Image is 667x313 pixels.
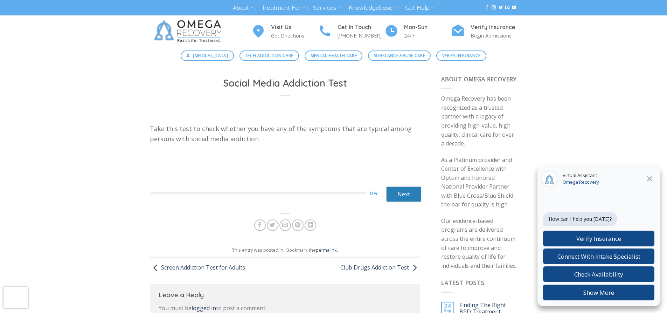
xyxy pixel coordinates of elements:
p: Omega Recovery has been recognized as a trusted partner with a legacy of providing high-value, hi... [441,94,517,148]
a: permalink [316,247,337,253]
a: Mental Health Care [305,50,362,61]
a: Tech Addiction Care [239,50,299,61]
div: 0 % [370,190,386,197]
span: Verify Insurance [442,52,481,59]
a: Substance Abuse Care [368,50,431,61]
span: About Omega Recovery [441,75,517,83]
a: Share on LinkedIn [305,219,316,231]
a: Services [313,1,341,14]
p: Get Directions [271,32,318,40]
footer: This entry was posted in . Bookmark the . [150,244,421,257]
a: Knowledgebase [349,1,397,14]
h1: Social Media Addiction Test [158,77,412,89]
a: Club Drugs Addiction Test [340,264,420,271]
h4: Get In Touch [338,23,384,32]
a: Visit Us Get Directions [251,23,318,40]
img: Omega Recovery [150,15,229,47]
a: Email to a Friend [279,219,291,231]
a: Follow on Instagram [492,5,496,10]
p: As a Platinum provider and Center of Excellence with Optum and honored National Provider Partner ... [441,156,517,210]
a: Verify Insurance Begin Admissions [451,23,517,40]
h3: Leave a Reply [159,290,412,300]
a: Treatment For [262,1,305,14]
a: Verify Insurance [436,50,486,61]
p: [PHONE_NUMBER] [338,32,384,40]
a: Share on Facebook [254,219,266,231]
a: Share on Twitter [267,219,278,231]
a: Screen Addiction Test for Adults [150,264,245,271]
p: Our evidence-based programs are delivered across the entire continuum of care to improve and rest... [441,217,517,271]
a: logged in [192,304,216,312]
p: 24/7 [404,32,451,40]
span: Mental Health Care [311,52,357,59]
span: Substance Abuse Care [374,52,425,59]
p: You must be to post a comment. [159,304,412,313]
span: Tech Addiction Care [245,52,293,59]
a: [MEDICAL_DATA] [181,50,234,61]
h4: Verify Insurance [471,23,517,32]
a: Send us an email [505,5,509,10]
a: Follow on Twitter [499,5,503,10]
span: Latest Posts [441,279,485,287]
p: Take this test to check whether you have any of the symptoms that are typical among persons with ... [150,124,421,144]
h4: Visit Us [271,23,318,32]
span: [MEDICAL_DATA] [193,52,228,59]
p: Begin Admissions [471,32,517,40]
iframe: reCAPTCHA [4,287,28,308]
a: Next [386,186,421,202]
a: Follow on YouTube [512,5,516,10]
a: Pin on Pinterest [292,219,304,231]
a: Get In Touch [PHONE_NUMBER] [318,23,384,40]
h4: Mon-Sun [404,23,451,32]
a: About [233,1,253,14]
a: Get Help [405,1,434,14]
a: Follow on Facebook [485,5,489,10]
